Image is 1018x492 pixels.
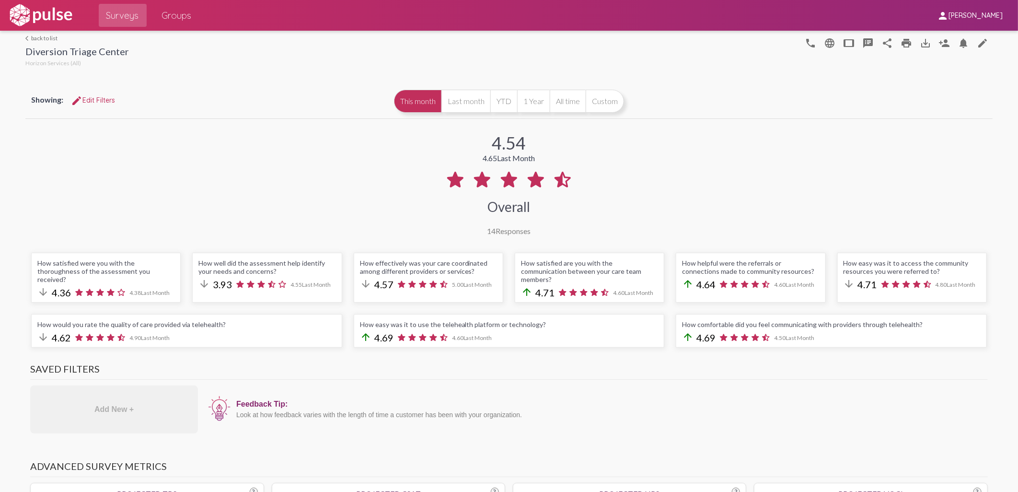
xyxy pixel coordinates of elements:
[878,33,897,52] button: Share
[25,35,31,41] mat-icon: arrow_back_ios
[198,278,210,290] mat-icon: arrow_downward
[71,96,115,105] span: Edit Filters
[463,334,492,341] span: Last Month
[521,259,658,283] div: How satisfied are you with the communication between your care team members?
[920,37,931,49] mat-icon: Download
[844,259,981,275] div: How easy was it to access the community resources you were referred to?
[25,46,129,59] div: Diversion Triage Center
[696,279,716,290] span: 4.64
[452,334,492,341] span: 4.60
[487,226,531,235] div: Responses
[374,332,393,343] span: 4.69
[839,33,858,52] button: tablet
[682,259,819,275] div: How helpful were the referrals or connections made to community resources?
[490,90,517,113] button: YTD
[360,259,497,275] div: How effectively was your care coordinated among different providers or services?
[236,411,983,419] div: Look at how feedback varies with the length of time a customer has been with your organization.
[492,132,526,153] div: 4.54
[302,281,331,288] span: Last Month
[30,363,988,380] h3: Saved Filters
[929,6,1010,24] button: [PERSON_NAME]
[696,332,716,343] span: 4.69
[452,281,492,288] span: 5.00
[441,90,490,113] button: Last month
[360,331,371,343] mat-icon: arrow_upward
[52,332,71,343] span: 4.62
[625,289,653,296] span: Last Month
[141,334,170,341] span: Last Month
[862,37,874,49] mat-icon: speaker_notes
[483,153,535,163] div: 4.65
[820,33,839,52] button: language
[106,7,139,24] span: Surveys
[805,37,816,49] mat-icon: language
[8,3,74,27] img: white-logo.svg
[488,199,531,215] div: Overall
[858,279,877,290] span: 4.71
[129,289,170,296] span: 4.38
[37,259,174,283] div: How satisfied were you with the thoroughness of the assessment you received?
[213,279,232,290] span: 3.93
[129,334,170,341] span: 4.90
[208,395,231,422] img: icon12.png
[977,37,989,49] mat-icon: edit
[786,281,814,288] span: Last Month
[939,37,950,49] mat-icon: Person
[25,35,129,42] a: back to list
[517,90,550,113] button: 1 Year
[30,460,988,477] h3: Advanced Survey Metrics
[30,386,198,433] div: Add New +
[141,289,170,296] span: Last Month
[858,33,878,52] button: speaker_notes
[162,7,192,24] span: Groups
[487,226,496,235] span: 14
[37,331,49,343] mat-icon: arrow_downward
[521,286,532,298] mat-icon: arrow_upward
[801,33,820,52] button: language
[897,33,916,52] a: print
[535,287,555,298] span: 4.71
[824,37,835,49] mat-icon: language
[936,281,976,288] span: 4.80
[25,59,81,67] span: Horizon Services (All)
[52,287,71,298] span: 4.36
[236,400,983,409] div: Feedback Tip:
[99,4,147,27] a: Surveys
[154,4,199,27] a: Groups
[881,37,893,49] mat-icon: Share
[37,320,336,328] div: How would you rate the quality of care provided via telehealth?
[774,281,814,288] span: 4.60
[682,320,981,328] div: How comfortable did you feel communicating with providers through telehealth?
[360,320,659,328] div: How easy was it to use the telehealth platform or technology?
[949,12,1003,20] span: [PERSON_NAME]
[954,33,973,52] button: Bell
[290,281,331,288] span: 4.55
[682,278,694,290] mat-icon: arrow_upward
[63,92,123,109] button: Edit FiltersEdit Filters
[958,37,970,49] mat-icon: Bell
[37,286,49,298] mat-icon: arrow_downward
[31,95,63,104] span: Showing:
[774,334,814,341] span: 4.50
[844,278,855,290] mat-icon: arrow_downward
[198,259,335,275] div: How well did the assessment help identify your needs and concerns?
[786,334,814,341] span: Last Month
[682,331,694,343] mat-icon: arrow_upward
[394,90,441,113] button: This month
[937,10,949,22] mat-icon: person
[935,33,954,52] button: Person
[463,281,492,288] span: Last Month
[374,279,393,290] span: 4.57
[613,289,653,296] span: 4.60
[497,153,535,163] span: Last Month
[947,281,976,288] span: Last Month
[973,33,993,52] a: edit
[843,37,855,49] mat-icon: tablet
[586,90,624,113] button: Custom
[71,95,82,106] mat-icon: Edit Filters
[916,33,935,52] button: Download
[550,90,586,113] button: All time
[360,278,371,290] mat-icon: arrow_downward
[901,37,912,49] mat-icon: print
